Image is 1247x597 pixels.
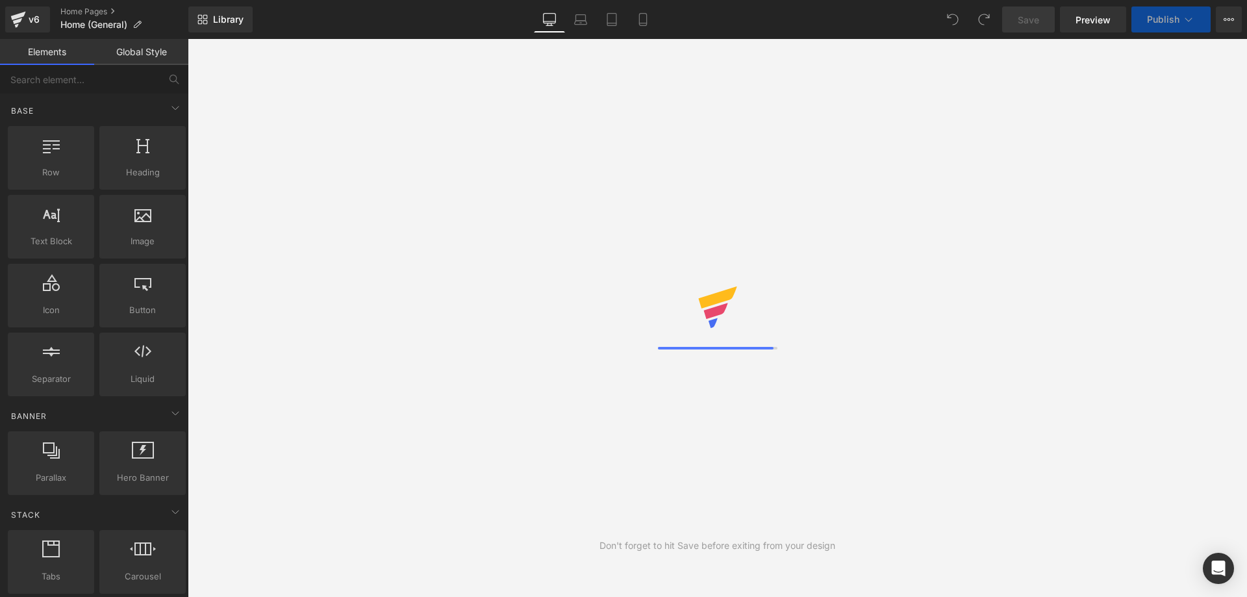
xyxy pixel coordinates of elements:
span: Text Block [12,235,90,248]
span: Icon [12,303,90,317]
div: Don't forget to hit Save before exiting from your design [599,539,835,553]
span: Banner [10,410,48,422]
a: Desktop [534,6,565,32]
span: Separator [12,372,90,386]
a: New Library [188,6,253,32]
a: v6 [5,6,50,32]
div: v6 [26,11,42,28]
div: Open Intercom Messenger [1203,553,1234,584]
span: Publish [1147,14,1179,25]
a: Global Style [94,39,188,65]
span: Save [1018,13,1039,27]
a: Home Pages [60,6,188,17]
button: Undo [940,6,966,32]
span: Liquid [103,372,182,386]
span: Tabs [12,570,90,583]
span: Home (General) [60,19,127,30]
span: Button [103,303,182,317]
a: Laptop [565,6,596,32]
a: Mobile [627,6,659,32]
span: Library [213,14,244,25]
button: More [1216,6,1242,32]
button: Redo [971,6,997,32]
span: Carousel [103,570,182,583]
span: Heading [103,166,182,179]
span: Stack [10,509,42,521]
span: Parallax [12,471,90,485]
span: Image [103,235,182,248]
span: Row [12,166,90,179]
a: Tablet [596,6,627,32]
a: Preview [1060,6,1126,32]
button: Publish [1131,6,1211,32]
span: Hero Banner [103,471,182,485]
span: Base [10,105,35,117]
span: Preview [1076,13,1111,27]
